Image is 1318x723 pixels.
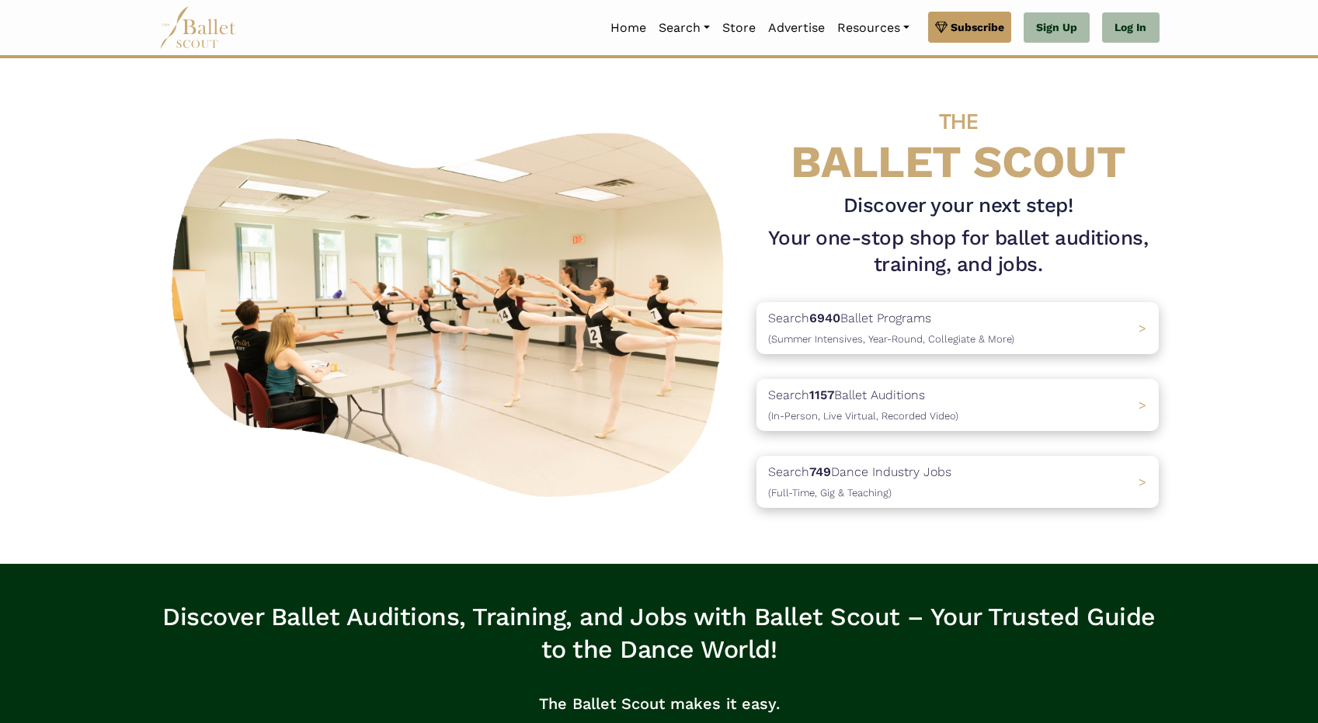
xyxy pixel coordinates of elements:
h3: Discover Ballet Auditions, Training, and Jobs with Ballet Scout – Your Trusted Guide to the Dance... [159,601,1160,666]
a: Search749Dance Industry Jobs(Full-Time, Gig & Teaching) > [756,456,1159,508]
a: Search [652,12,716,44]
b: 1157 [809,388,834,402]
b: 749 [809,464,831,479]
img: A group of ballerinas talking to each other in a ballet studio [159,116,745,506]
span: (In-Person, Live Virtual, Recorded Video) [768,410,958,422]
a: Sign Up [1024,12,1090,43]
span: Subscribe [951,19,1004,36]
p: Search Ballet Auditions [768,385,958,425]
h4: BALLET SCOUT [756,89,1159,186]
a: Log In [1102,12,1159,43]
span: THE [939,109,978,134]
a: Search6940Ballet Programs(Summer Intensives, Year-Round, Collegiate & More)> [756,302,1159,354]
b: 6940 [809,311,840,325]
a: Home [604,12,652,44]
span: > [1139,398,1146,412]
img: gem.svg [935,19,948,36]
h1: Your one-stop shop for ballet auditions, training, and jobs. [756,225,1159,278]
span: > [1139,474,1146,489]
span: (Full-Time, Gig & Teaching) [768,487,892,499]
a: Store [716,12,762,44]
a: Search1157Ballet Auditions(In-Person, Live Virtual, Recorded Video) > [756,379,1159,431]
span: (Summer Intensives, Year-Round, Collegiate & More) [768,333,1014,345]
h3: Discover your next step! [756,193,1159,219]
a: Resources [831,12,916,44]
p: Search Dance Industry Jobs [768,462,951,502]
span: > [1139,321,1146,335]
a: Advertise [762,12,831,44]
a: Subscribe [928,12,1011,43]
p: Search Ballet Programs [768,308,1014,348]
